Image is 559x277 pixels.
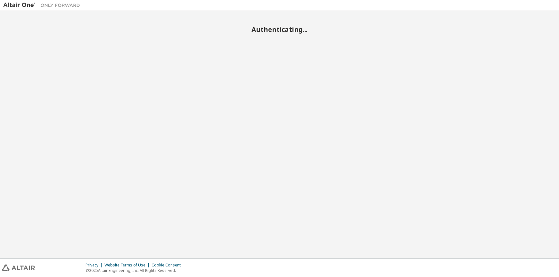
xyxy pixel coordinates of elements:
img: Altair One [3,2,83,8]
div: Privacy [86,263,104,268]
div: Website Terms of Use [104,263,152,268]
h2: Authenticating... [3,25,556,34]
img: altair_logo.svg [2,265,35,271]
div: Cookie Consent [152,263,185,268]
p: © 2025 Altair Engineering, Inc. All Rights Reserved. [86,268,185,273]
